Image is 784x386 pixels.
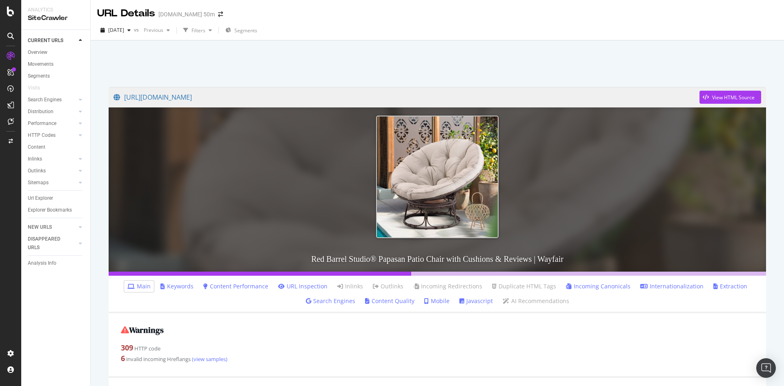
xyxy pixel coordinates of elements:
button: [DATE] [97,24,134,37]
div: Filters [192,27,205,34]
button: View HTML Source [699,91,761,104]
a: Internationalization [640,282,704,290]
div: arrow-right-arrow-left [218,11,223,17]
div: URL Details [97,7,155,20]
div: Search Engines [28,96,62,104]
span: Segments [234,27,257,34]
div: [DOMAIN_NAME] 50m [158,10,215,18]
a: Explorer Bookmarks [28,206,85,214]
div: Outlinks [28,167,46,175]
a: Inlinks [337,282,363,290]
a: Visits [28,84,48,92]
div: Analytics [28,7,84,13]
div: CURRENT URLS [28,36,63,45]
a: Mobile [424,297,450,305]
a: Sitemaps [28,178,76,187]
a: Extraction [713,282,747,290]
a: Duplicate HTML Tags [492,282,556,290]
div: Visits [28,84,40,92]
a: Performance [28,119,76,128]
a: URL Inspection [278,282,327,290]
a: Search Engines [28,96,76,104]
a: Movements [28,60,85,69]
a: Inlinks [28,155,76,163]
div: Inlinks [28,155,42,163]
div: Content [28,143,45,152]
strong: 309 [121,343,133,353]
div: Open Intercom Messenger [756,358,776,378]
span: vs [134,26,140,33]
div: Overview [28,48,47,57]
a: Incoming Canonicals [566,282,630,290]
div: Url Explorer [28,194,53,203]
button: Filters [180,24,215,37]
a: [URL][DOMAIN_NAME] [114,87,699,107]
div: Explorer Bookmarks [28,206,72,214]
strong: 6 [121,353,125,363]
a: Search Engines [306,297,355,305]
a: Javascript [459,297,493,305]
div: Segments [28,72,50,80]
h3: Red Barrel Studio® Papasan Patio Chair with Cushions & Reviews | Wayfair [109,246,766,272]
span: 2025 Oct. 2nd [108,27,124,33]
a: (view samples) [191,355,227,363]
a: Url Explorer [28,194,85,203]
a: AI Recommendations [503,297,569,305]
a: Distribution [28,107,76,116]
div: NEW URLS [28,223,52,232]
a: Content Performance [203,282,268,290]
div: Analysis Info [28,259,56,268]
div: Distribution [28,107,53,116]
div: View HTML Source [712,94,755,101]
a: Keywords [160,282,194,290]
div: Sitemaps [28,178,49,187]
img: Red Barrel Studio® Papasan Patio Chair with Cushions & Reviews | Wayfair [376,116,499,238]
div: invalid incoming Hreflangs [121,353,754,364]
div: HTTP code [121,343,754,353]
a: NEW URLS [28,223,76,232]
div: SiteCrawler [28,13,84,23]
a: Outlinks [28,167,76,175]
a: HTTP Codes [28,131,76,140]
div: Movements [28,60,53,69]
a: Analysis Info [28,259,85,268]
a: Segments [28,72,85,80]
a: Outlinks [373,282,403,290]
button: Segments [222,24,261,37]
div: HTTP Codes [28,131,56,140]
span: Previous [140,27,163,33]
a: Content Quality [365,297,414,305]
h2: Warnings [121,326,754,335]
a: Overview [28,48,85,57]
div: DISAPPEARED URLS [28,235,69,252]
a: CURRENT URLS [28,36,76,45]
div: Performance [28,119,56,128]
button: Previous [140,24,173,37]
a: Main [127,282,151,290]
a: Incoming Redirections [413,282,482,290]
a: DISAPPEARED URLS [28,235,76,252]
a: Content [28,143,85,152]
